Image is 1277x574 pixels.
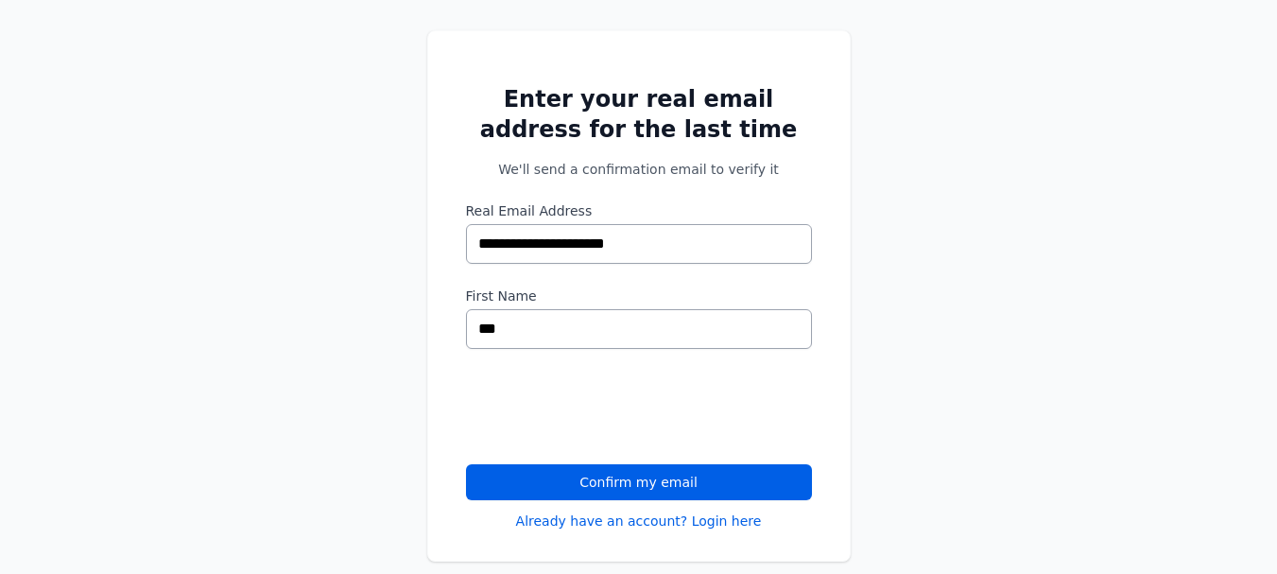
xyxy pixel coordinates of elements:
[466,84,812,145] h2: Enter your real email address for the last time
[466,372,753,445] iframe: reCAPTCHA
[466,287,812,305] label: First Name
[466,160,812,179] p: We'll send a confirmation email to verify it
[466,464,812,500] button: Confirm my email
[466,201,812,220] label: Real Email Address
[516,512,762,531] a: Already have an account? Login here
